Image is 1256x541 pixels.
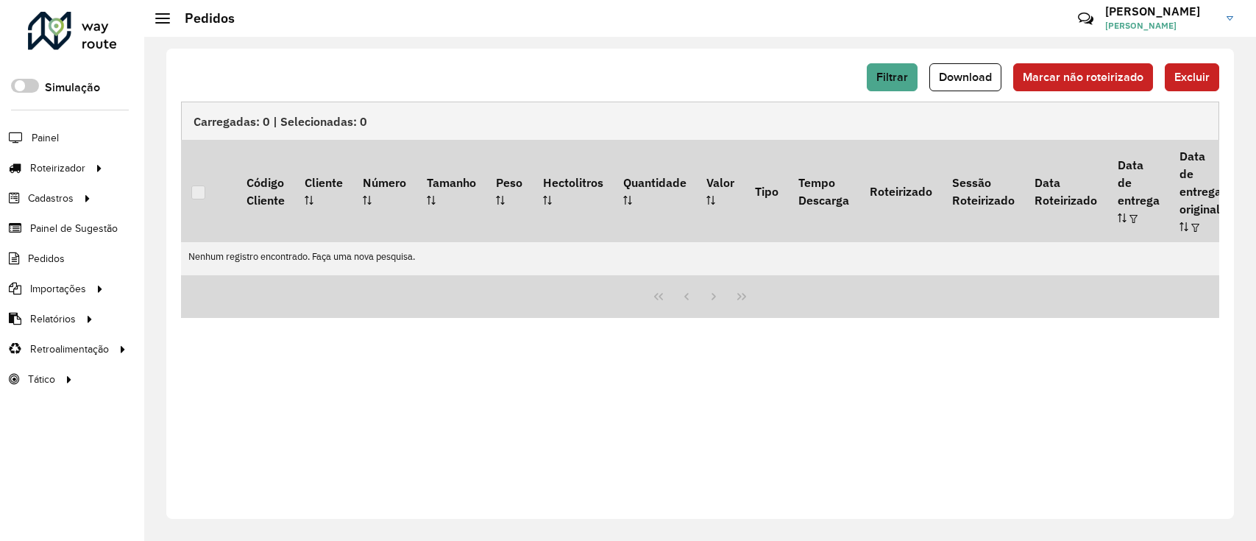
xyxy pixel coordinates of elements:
span: Excluir [1174,71,1210,83]
span: [PERSON_NAME] [1105,19,1216,32]
span: Tático [28,372,55,387]
span: Pedidos [28,251,65,266]
span: Roteirizador [30,160,85,176]
span: Filtrar [876,71,908,83]
th: Data Roteirizado [1025,140,1107,241]
span: Painel de Sugestão [30,221,118,236]
th: Data de entrega [1107,140,1169,241]
button: Excluir [1165,63,1219,91]
span: Download [939,71,992,83]
th: Data de entrega original [1170,140,1232,241]
a: Contato Rápido [1070,3,1101,35]
span: Importações [30,281,86,297]
button: Filtrar [867,63,918,91]
th: Tipo [745,140,788,241]
h2: Pedidos [170,10,235,26]
label: Simulação [45,79,100,96]
span: Painel [32,130,59,146]
th: Tamanho [416,140,486,241]
th: Código Cliente [236,140,294,241]
span: Relatórios [30,311,76,327]
button: Download [929,63,1001,91]
span: Marcar não roteirizado [1023,71,1143,83]
th: Quantidade [613,140,696,241]
th: Roteirizado [859,140,942,241]
th: Hectolitros [533,140,613,241]
th: Sessão Roteirizado [942,140,1024,241]
th: Tempo Descarga [788,140,859,241]
div: Carregadas: 0 | Selecionadas: 0 [181,102,1219,140]
th: Peso [486,140,532,241]
h3: [PERSON_NAME] [1105,4,1216,18]
span: Retroalimentação [30,342,109,357]
button: Marcar não roteirizado [1013,63,1153,91]
th: Cliente [294,140,352,241]
th: Número [353,140,416,241]
th: Valor [697,140,745,241]
span: Cadastros [28,191,74,206]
